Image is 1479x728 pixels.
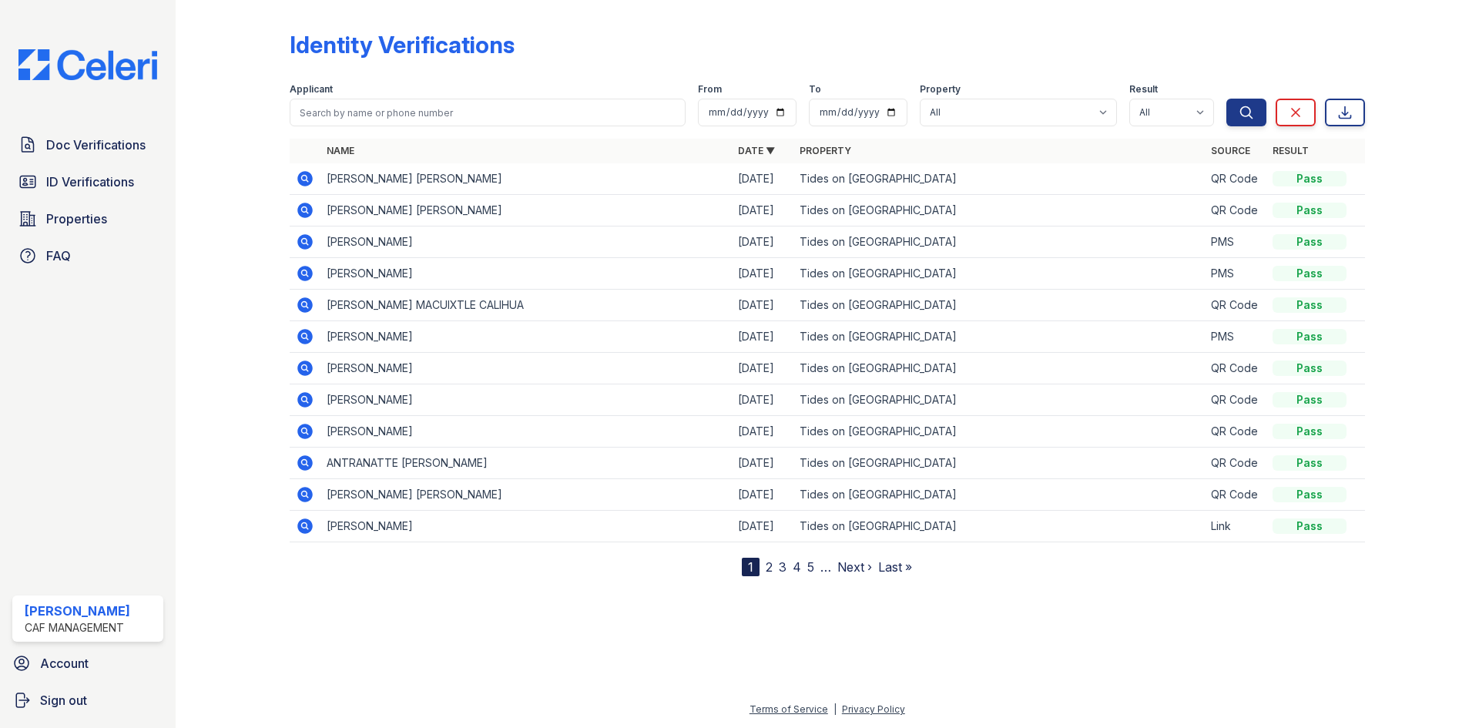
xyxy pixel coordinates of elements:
[793,163,1205,195] td: Tides on [GEOGRAPHIC_DATA]
[40,691,87,710] span: Sign out
[793,321,1205,353] td: Tides on [GEOGRAPHIC_DATA]
[1273,329,1347,344] div: Pass
[327,145,354,156] a: Name
[732,479,793,511] td: [DATE]
[800,145,851,156] a: Property
[12,240,163,271] a: FAQ
[6,49,169,80] img: CE_Logo_Blue-a8612792a0a2168367f1c8372b55b34899dd931a85d93a1a3d3e32e68fde9ad4.png
[320,163,732,195] td: [PERSON_NAME] [PERSON_NAME]
[793,226,1205,258] td: Tides on [GEOGRAPHIC_DATA]
[793,511,1205,542] td: Tides on [GEOGRAPHIC_DATA]
[766,559,773,575] a: 2
[732,258,793,290] td: [DATE]
[793,353,1205,384] td: Tides on [GEOGRAPHIC_DATA]
[738,145,775,156] a: Date ▼
[12,166,163,197] a: ID Verifications
[1273,203,1347,218] div: Pass
[12,129,163,160] a: Doc Verifications
[1273,455,1347,471] div: Pass
[807,559,814,575] a: 5
[320,384,732,416] td: [PERSON_NAME]
[320,195,732,226] td: [PERSON_NAME] [PERSON_NAME]
[732,226,793,258] td: [DATE]
[290,83,333,96] label: Applicant
[732,195,793,226] td: [DATE]
[46,173,134,191] span: ID Verifications
[46,247,71,265] span: FAQ
[1205,163,1266,195] td: QR Code
[1205,353,1266,384] td: QR Code
[837,559,872,575] a: Next ›
[1211,145,1250,156] a: Source
[290,31,515,59] div: Identity Verifications
[1205,448,1266,479] td: QR Code
[793,416,1205,448] td: Tides on [GEOGRAPHIC_DATA]
[793,384,1205,416] td: Tides on [GEOGRAPHIC_DATA]
[1273,234,1347,250] div: Pass
[779,559,786,575] a: 3
[793,290,1205,321] td: Tides on [GEOGRAPHIC_DATA]
[46,210,107,228] span: Properties
[820,558,831,576] span: …
[1273,145,1309,156] a: Result
[1273,518,1347,534] div: Pass
[793,258,1205,290] td: Tides on [GEOGRAPHIC_DATA]
[320,321,732,353] td: [PERSON_NAME]
[1205,321,1266,353] td: PMS
[320,258,732,290] td: [PERSON_NAME]
[1129,83,1158,96] label: Result
[1273,297,1347,313] div: Pass
[1273,424,1347,439] div: Pass
[320,416,732,448] td: [PERSON_NAME]
[732,290,793,321] td: [DATE]
[6,685,169,716] a: Sign out
[878,559,912,575] a: Last »
[1273,392,1347,408] div: Pass
[732,163,793,195] td: [DATE]
[732,511,793,542] td: [DATE]
[732,384,793,416] td: [DATE]
[1205,384,1266,416] td: QR Code
[793,448,1205,479] td: Tides on [GEOGRAPHIC_DATA]
[320,511,732,542] td: [PERSON_NAME]
[290,99,686,126] input: Search by name or phone number
[1273,487,1347,502] div: Pass
[40,654,89,673] span: Account
[732,353,793,384] td: [DATE]
[320,479,732,511] td: [PERSON_NAME] [PERSON_NAME]
[793,559,801,575] a: 4
[1273,266,1347,281] div: Pass
[698,83,722,96] label: From
[1205,511,1266,542] td: Link
[1205,290,1266,321] td: QR Code
[1205,258,1266,290] td: PMS
[1273,361,1347,376] div: Pass
[6,648,169,679] a: Account
[320,226,732,258] td: [PERSON_NAME]
[1205,479,1266,511] td: QR Code
[320,353,732,384] td: [PERSON_NAME]
[1205,416,1266,448] td: QR Code
[793,195,1205,226] td: Tides on [GEOGRAPHIC_DATA]
[920,83,961,96] label: Property
[1205,195,1266,226] td: QR Code
[793,479,1205,511] td: Tides on [GEOGRAPHIC_DATA]
[1205,226,1266,258] td: PMS
[320,448,732,479] td: ANTRANATTE [PERSON_NAME]
[742,558,760,576] div: 1
[732,416,793,448] td: [DATE]
[12,203,163,234] a: Properties
[809,83,821,96] label: To
[732,448,793,479] td: [DATE]
[750,703,828,715] a: Terms of Service
[320,290,732,321] td: [PERSON_NAME] MACUIXTLE CALIHUA
[25,620,130,636] div: CAF Management
[1273,171,1347,186] div: Pass
[842,703,905,715] a: Privacy Policy
[46,136,146,154] span: Doc Verifications
[25,602,130,620] div: [PERSON_NAME]
[732,321,793,353] td: [DATE]
[833,703,837,715] div: |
